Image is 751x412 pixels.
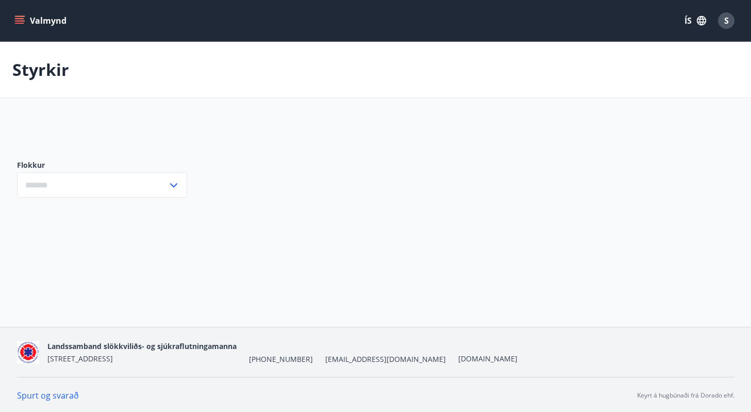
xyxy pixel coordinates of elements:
[637,391,735,400] p: Keyrt á hugbúnaði frá Dorado ehf.
[724,15,729,26] span: S
[12,11,71,30] button: menu
[17,390,79,401] a: Spurt og svarað
[249,354,313,365] span: [PHONE_NUMBER]
[325,354,446,365] span: [EMAIL_ADDRESS][DOMAIN_NAME]
[17,341,39,363] img: 5co5o51sp293wvT0tSE6jRQ7d6JbxoluH3ek357x.png
[17,160,187,170] label: Flokkur
[47,341,237,351] span: Landssamband slökkviliðs- og sjúkraflutningamanna
[679,11,712,30] button: ÍS
[12,58,69,81] p: Styrkir
[458,354,518,363] a: [DOMAIN_NAME]
[47,354,113,363] span: [STREET_ADDRESS]
[714,8,739,33] button: S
